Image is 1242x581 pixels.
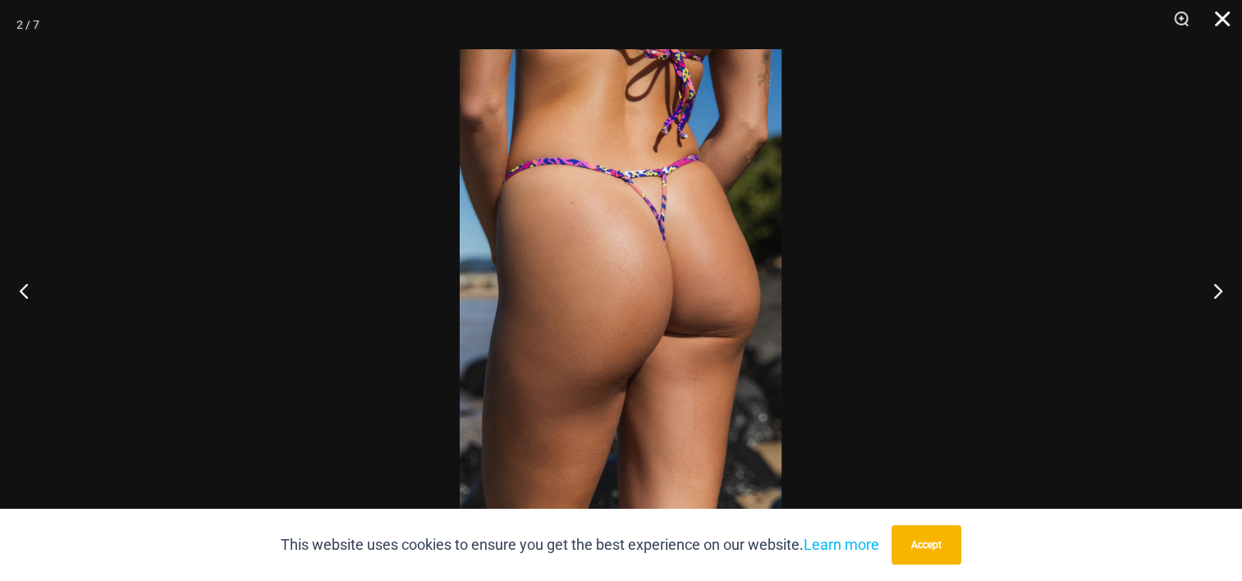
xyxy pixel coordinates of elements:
[891,525,961,565] button: Accept
[281,533,879,557] p: This website uses cookies to ensure you get the best experience on our website.
[460,49,781,532] img: Coastal Bliss Leopard Sunset 4275 Micro Bikini 02
[1180,249,1242,332] button: Next
[16,12,39,37] div: 2 / 7
[804,536,879,553] a: Learn more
